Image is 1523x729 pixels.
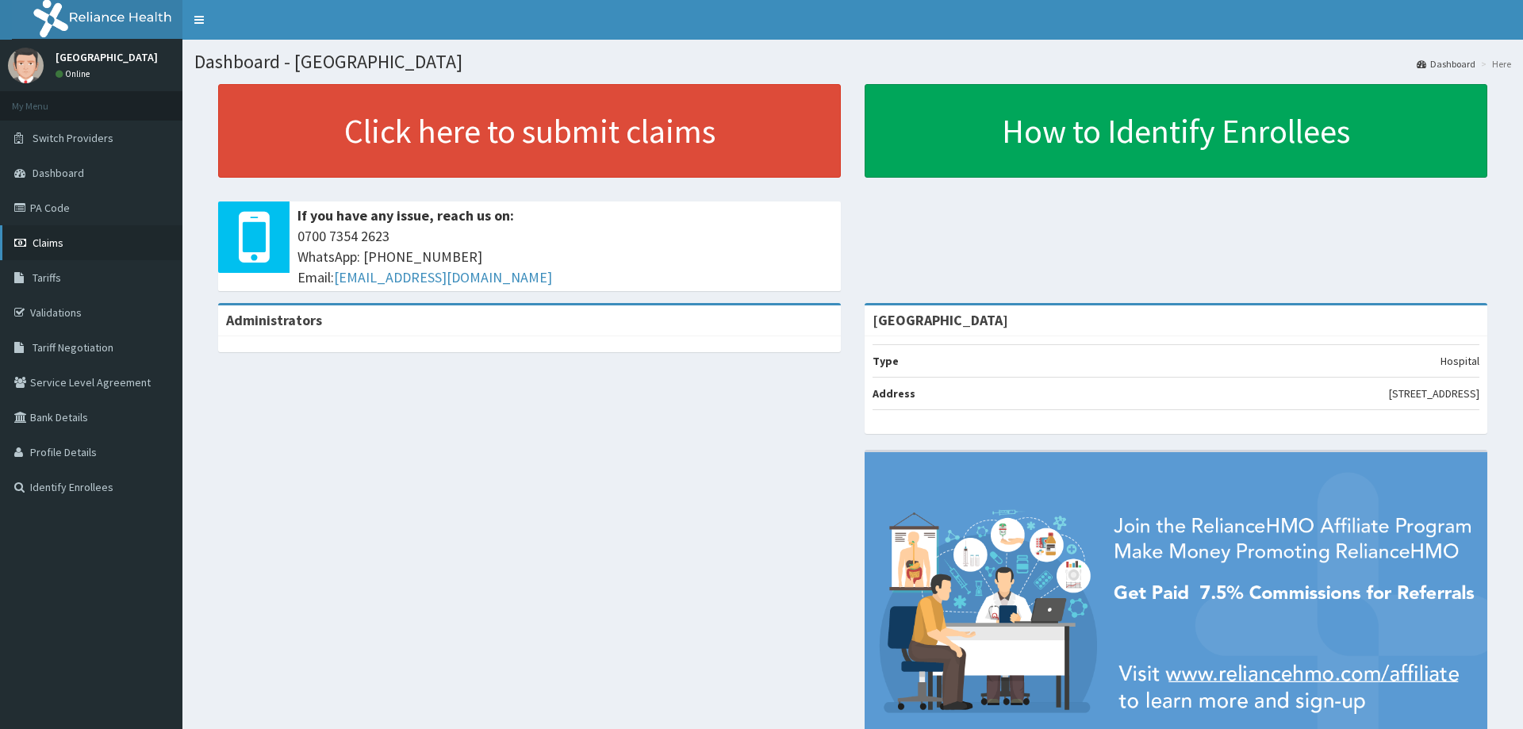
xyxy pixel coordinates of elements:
[865,84,1487,178] a: How to Identify Enrollees
[33,166,84,180] span: Dashboard
[33,340,113,355] span: Tariff Negotiation
[218,84,841,178] a: Click here to submit claims
[1441,353,1479,369] p: Hospital
[33,270,61,285] span: Tariffs
[297,226,833,287] span: 0700 7354 2623 WhatsApp: [PHONE_NUMBER] Email:
[334,268,552,286] a: [EMAIL_ADDRESS][DOMAIN_NAME]
[56,52,158,63] p: [GEOGRAPHIC_DATA]
[873,311,1008,329] strong: [GEOGRAPHIC_DATA]
[873,354,899,368] b: Type
[226,311,322,329] b: Administrators
[8,48,44,83] img: User Image
[56,68,94,79] a: Online
[33,236,63,250] span: Claims
[1389,386,1479,401] p: [STREET_ADDRESS]
[297,206,514,224] b: If you have any issue, reach us on:
[1477,57,1511,71] li: Here
[873,386,915,401] b: Address
[194,52,1511,72] h1: Dashboard - [GEOGRAPHIC_DATA]
[33,131,113,145] span: Switch Providers
[1417,57,1475,71] a: Dashboard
